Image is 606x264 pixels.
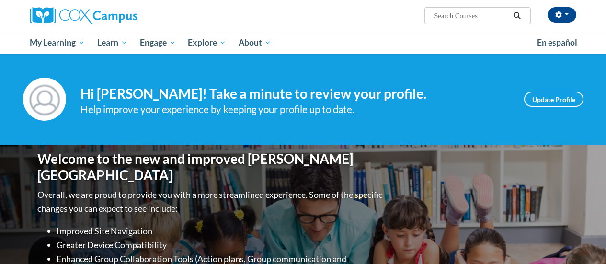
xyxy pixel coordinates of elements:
span: Explore [188,37,226,48]
img: Cox Campus [30,7,137,24]
a: Update Profile [524,92,583,107]
li: Greater Device Compatibility [57,238,385,252]
span: En español [537,37,577,47]
span: Engage [140,37,176,48]
span: About [239,37,271,48]
li: Improved Site Navigation [57,224,385,238]
input: Search Courses [433,10,510,22]
a: My Learning [24,32,91,54]
h1: Welcome to the new and improved [PERSON_NAME][GEOGRAPHIC_DATA] [37,151,385,183]
iframe: Close message [501,203,520,222]
a: Explore [182,32,232,54]
img: Profile Image [23,78,66,121]
iframe: Button to launch messaging window [568,226,598,256]
p: Overall, we are proud to provide you with a more streamlined experience. Some of the specific cha... [37,188,385,216]
a: Engage [134,32,182,54]
button: Search [510,10,524,22]
span: My Learning [30,37,85,48]
a: Learn [91,32,134,54]
span: Learn [97,37,127,48]
div: Main menu [23,32,583,54]
a: Cox Campus [30,7,203,24]
a: About [232,32,277,54]
button: Account Settings [548,7,576,23]
div: Help improve your experience by keeping your profile up to date. [80,102,510,117]
h4: Hi [PERSON_NAME]! Take a minute to review your profile. [80,86,510,102]
a: En español [531,33,583,53]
